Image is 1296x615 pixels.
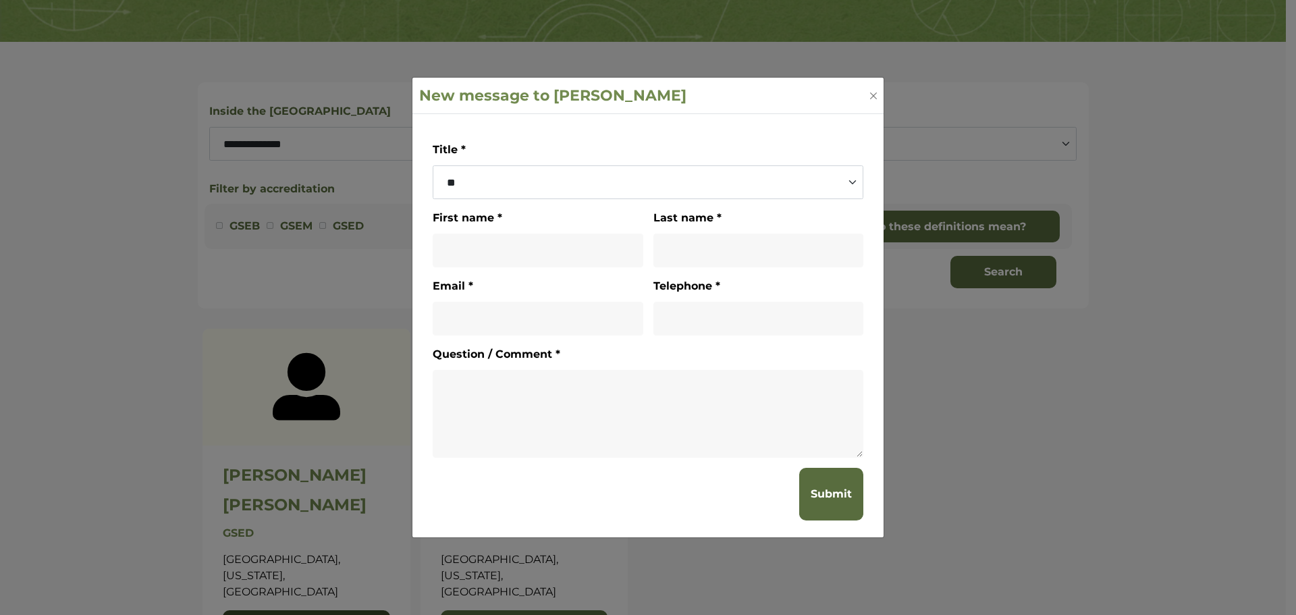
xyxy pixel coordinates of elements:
[433,468,591,508] iframe: reCAPTCHA
[419,84,686,107] h4: New message to [PERSON_NAME]
[433,277,473,295] label: Email *
[433,141,466,159] label: Title *
[653,209,722,227] label: Last name *
[799,468,863,520] button: Submit
[433,346,560,363] label: Question / Comment *
[867,89,880,103] button: Close
[653,277,720,295] label: Telephone *
[433,209,502,227] label: First name *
